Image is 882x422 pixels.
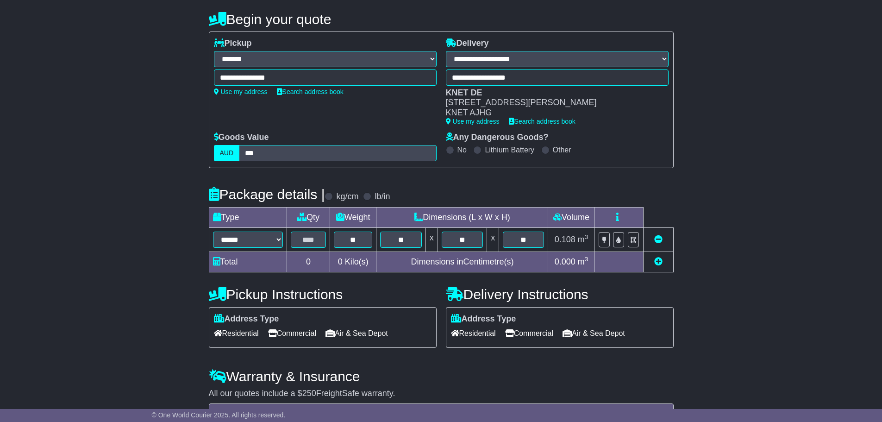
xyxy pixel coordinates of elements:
[446,98,659,108] div: [STREET_ADDRESS][PERSON_NAME]
[209,252,287,272] td: Total
[375,192,390,202] label: lb/in
[209,369,674,384] h4: Warranty & Insurance
[446,88,659,98] div: KNET DE
[446,118,500,125] a: Use my address
[214,88,268,95] a: Use my address
[330,207,376,227] td: Weight
[446,287,674,302] h4: Delivery Instructions
[268,326,316,340] span: Commercial
[578,257,588,266] span: m
[376,207,548,227] td: Dimensions (L x W x H)
[338,257,343,266] span: 0
[214,132,269,143] label: Goods Value
[302,389,316,398] span: 250
[214,314,279,324] label: Address Type
[548,207,594,227] td: Volume
[509,118,575,125] a: Search address book
[152,411,286,419] span: © One World Courier 2025. All rights reserved.
[287,207,330,227] td: Qty
[585,256,588,263] sup: 3
[578,235,588,244] span: m
[209,12,674,27] h4: Begin your quote
[585,233,588,240] sup: 3
[487,227,499,252] td: x
[555,235,575,244] span: 0.108
[209,187,325,202] h4: Package details |
[555,257,575,266] span: 0.000
[214,326,259,340] span: Residential
[563,326,625,340] span: Air & Sea Depot
[277,88,344,95] a: Search address book
[654,235,663,244] a: Remove this item
[376,252,548,272] td: Dimensions in Centimetre(s)
[553,145,571,154] label: Other
[451,314,516,324] label: Address Type
[446,108,659,118] div: KNET AJHG
[446,132,549,143] label: Any Dangerous Goods?
[654,257,663,266] a: Add new item
[485,145,534,154] label: Lithium Battery
[325,326,388,340] span: Air & Sea Depot
[214,38,252,49] label: Pickup
[209,207,287,227] td: Type
[505,326,553,340] span: Commercial
[336,192,358,202] label: kg/cm
[287,252,330,272] td: 0
[330,252,376,272] td: Kilo(s)
[209,287,437,302] h4: Pickup Instructions
[457,145,467,154] label: No
[214,145,240,161] label: AUD
[446,38,489,49] label: Delivery
[451,326,496,340] span: Residential
[425,227,438,252] td: x
[209,389,674,399] div: All our quotes include a $ FreightSafe warranty.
